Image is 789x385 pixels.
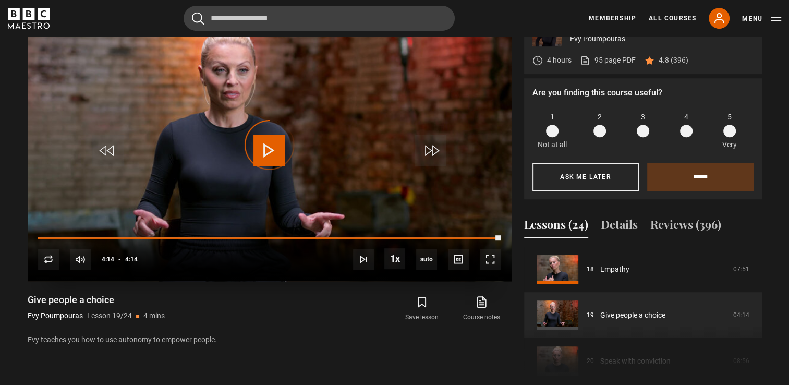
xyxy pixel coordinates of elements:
[143,310,165,321] p: 4 mins
[125,250,138,269] span: 4:14
[684,112,688,123] span: 4
[538,139,567,150] p: Not at all
[532,163,639,191] button: Ask me later
[416,249,437,270] span: auto
[8,8,50,29] svg: BBC Maestro
[550,112,554,123] span: 1
[192,12,204,25] button: Submit the search query
[28,334,512,345] p: Evy teaches you how to use autonomy to empower people.
[184,6,455,31] input: Search
[649,14,696,23] a: All Courses
[102,250,114,269] span: 4:14
[524,216,588,238] button: Lessons (24)
[580,55,636,66] a: 95 page PDF
[650,216,721,238] button: Reviews (396)
[480,249,501,270] button: Fullscreen
[384,248,405,269] button: Playback Rate
[570,33,754,44] p: Evy Poumpouras
[28,9,512,281] video-js: Video Player
[448,249,469,270] button: Captions
[532,87,754,99] p: Are you finding this course useful?
[28,310,83,321] p: Evy Poumpouras
[742,14,781,24] button: Toggle navigation
[353,249,374,270] button: Next Lesson
[659,55,688,66] p: 4.8 (396)
[547,55,572,66] p: 4 hours
[601,216,638,238] button: Details
[720,139,740,150] p: Very
[452,294,511,324] a: Course notes
[727,112,732,123] span: 5
[392,294,452,324] button: Save lesson
[641,112,645,123] span: 3
[38,249,59,270] button: Replay
[87,310,132,321] p: Lesson 19/24
[598,112,602,123] span: 2
[118,256,121,263] span: -
[38,237,500,239] div: Progress Bar
[28,294,165,306] h1: Give people a choice
[600,310,665,321] a: Give people a choice
[416,249,437,270] div: Current quality: 1080p
[589,14,636,23] a: Membership
[600,264,629,275] a: Empathy
[70,249,91,270] button: Mute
